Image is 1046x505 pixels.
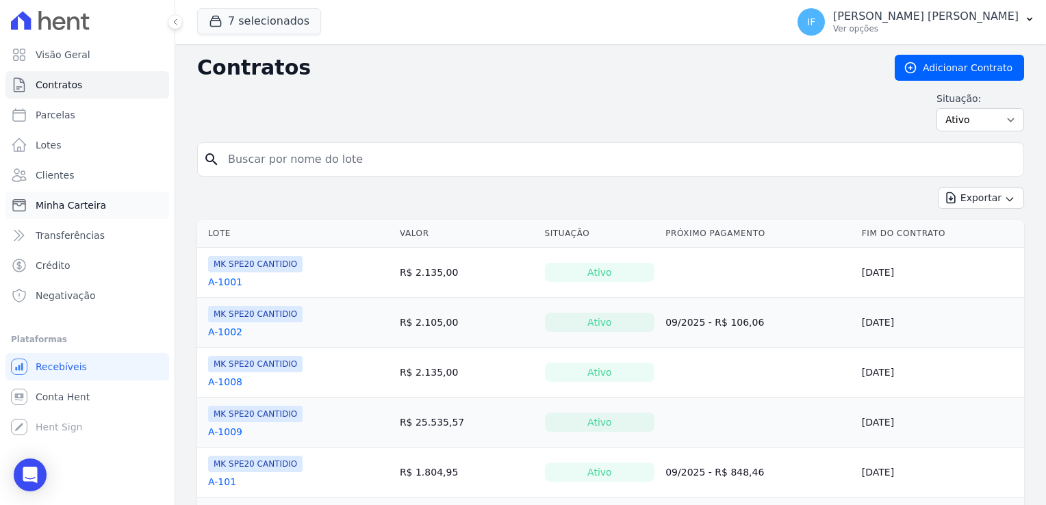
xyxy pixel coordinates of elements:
a: Recebíveis [5,353,169,380]
span: Clientes [36,168,74,182]
div: Ativo [545,263,655,282]
span: MK SPE20 CANTIDIO [208,456,303,472]
a: A-101 [208,475,236,489]
a: Negativação [5,282,169,309]
a: A-1008 [208,375,242,389]
div: Ativo [545,313,655,332]
a: Contratos [5,71,169,99]
a: A-1009 [208,425,242,439]
span: MK SPE20 CANTIDIO [208,356,303,372]
td: R$ 25.535,57 [394,398,539,448]
span: Contratos [36,78,82,92]
a: Transferências [5,222,169,249]
div: Ativo [545,463,655,482]
h2: Contratos [197,55,873,80]
span: MK SPE20 CANTIDIO [208,256,303,272]
a: Parcelas [5,101,169,129]
p: [PERSON_NAME] [PERSON_NAME] [833,10,1019,23]
td: R$ 2.135,00 [394,348,539,398]
td: [DATE] [856,348,1024,398]
span: Visão Geral [36,48,90,62]
td: R$ 2.105,00 [394,298,539,348]
th: Valor [394,220,539,248]
input: Buscar por nome do lote [220,146,1018,173]
a: 09/2025 - R$ 106,06 [665,317,764,328]
span: Crédito [36,259,71,272]
a: A-1001 [208,275,242,289]
a: Crédito [5,252,169,279]
label: Situação: [936,92,1024,105]
a: Clientes [5,161,169,189]
span: Conta Hent [36,390,90,404]
span: Negativação [36,289,96,302]
span: Lotes [36,138,62,152]
p: Ver opções [833,23,1019,34]
th: Fim do Contrato [856,220,1024,248]
a: Adicionar Contrato [895,55,1024,81]
button: Exportar [938,187,1024,209]
td: [DATE] [856,398,1024,448]
button: 7 selecionados [197,8,321,34]
span: IF [807,17,815,27]
a: 09/2025 - R$ 848,46 [665,467,764,478]
th: Lote [197,220,394,248]
td: [DATE] [856,448,1024,497]
div: Ativo [545,363,655,382]
div: Ativo [545,413,655,432]
a: Visão Geral [5,41,169,68]
div: Plataformas [11,331,164,348]
a: Minha Carteira [5,192,169,219]
span: MK SPE20 CANTIDIO [208,306,303,322]
a: Lotes [5,131,169,159]
td: [DATE] [856,298,1024,348]
td: [DATE] [856,248,1024,298]
td: R$ 2.135,00 [394,248,539,298]
div: Open Intercom Messenger [14,458,47,491]
span: Recebíveis [36,360,87,374]
span: MK SPE20 CANTIDIO [208,406,303,422]
button: IF [PERSON_NAME] [PERSON_NAME] Ver opções [787,3,1046,41]
a: A-1002 [208,325,242,339]
th: Próximo Pagamento [660,220,856,248]
i: search [203,151,220,168]
th: Situação [539,220,661,248]
span: Parcelas [36,108,75,122]
span: Minha Carteira [36,198,106,212]
td: R$ 1.804,95 [394,448,539,497]
span: Transferências [36,229,105,242]
a: Conta Hent [5,383,169,411]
